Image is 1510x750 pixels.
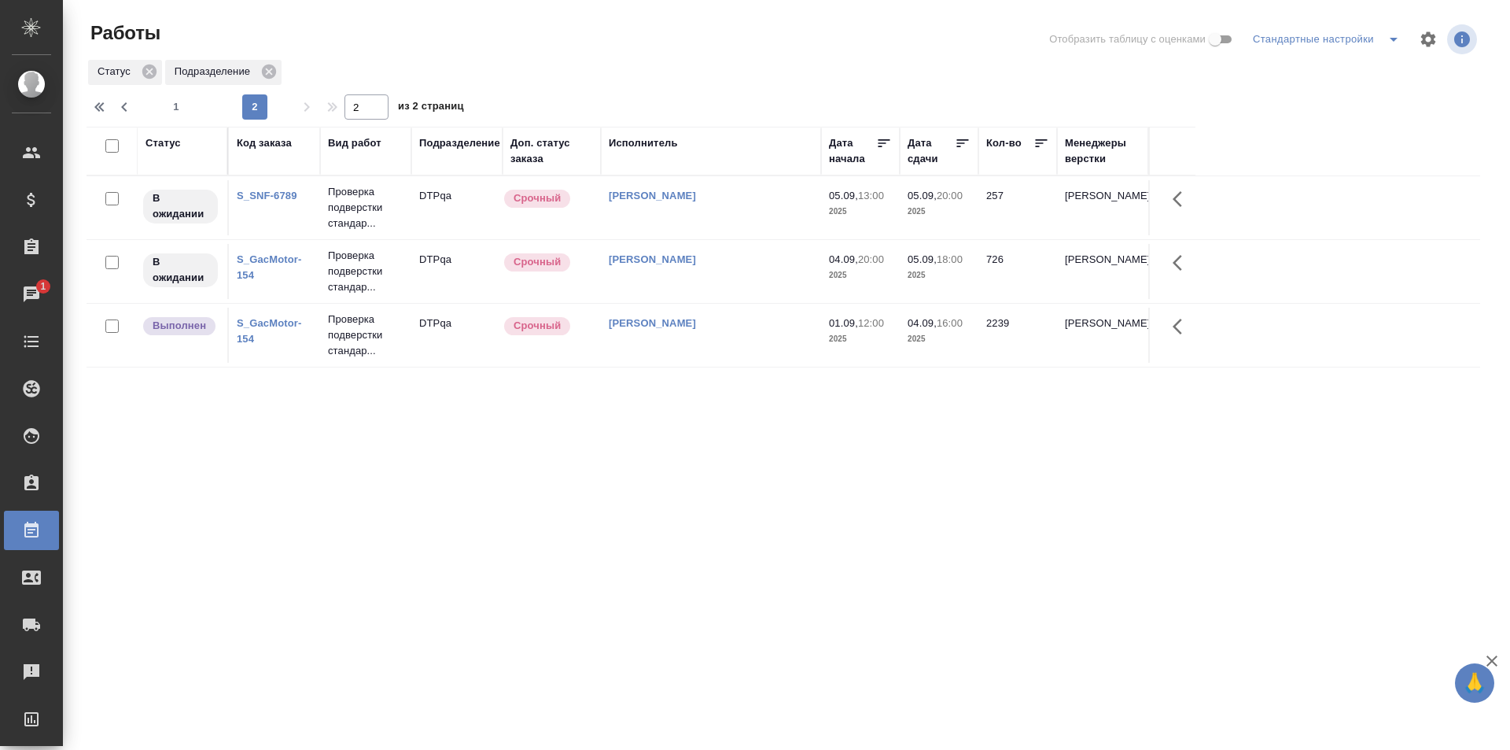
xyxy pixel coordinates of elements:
[87,20,160,46] span: Работы
[153,254,208,286] p: В ожидании
[858,253,884,265] p: 20:00
[829,317,858,329] p: 01.09,
[328,312,403,359] p: Проверка подверстки стандар...
[398,97,464,120] span: из 2 страниц
[98,64,136,79] p: Статус
[514,318,561,334] p: Срочный
[328,248,403,295] p: Проверка подверстки стандар...
[514,190,561,206] p: Срочный
[908,204,970,220] p: 2025
[153,318,206,334] p: Выполнен
[1065,252,1140,268] p: [PERSON_NAME]
[1163,308,1201,345] button: Здесь прячутся важные кнопки
[978,308,1057,363] td: 2239
[1049,31,1206,47] span: Отобразить таблицу с оценками
[164,99,189,115] span: 1
[165,60,282,85] div: Подразделение
[510,135,593,167] div: Доп. статус заказа
[4,275,59,314] a: 1
[1249,27,1409,52] div: split button
[237,190,297,201] a: S_SNF-6789
[411,308,503,363] td: DTPqa
[142,188,219,225] div: Исполнитель назначен, приступать к работе пока рано
[237,253,301,281] a: S_GacMotor-154
[411,180,503,235] td: DTPqa
[908,253,937,265] p: 05.09,
[937,317,963,329] p: 16:00
[1461,667,1488,700] span: 🙏
[609,317,696,329] a: [PERSON_NAME]
[978,244,1057,299] td: 726
[145,135,181,151] div: Статус
[1163,180,1201,218] button: Здесь прячутся важные кнопки
[978,180,1057,235] td: 257
[1447,24,1480,54] span: Посмотреть информацию
[328,184,403,231] p: Проверка подверстки стандар...
[908,190,937,201] p: 05.09,
[829,204,892,220] p: 2025
[829,253,858,265] p: 04.09,
[858,190,884,201] p: 13:00
[609,190,696,201] a: [PERSON_NAME]
[1455,663,1494,703] button: 🙏
[514,254,561,270] p: Срочный
[609,253,696,265] a: [PERSON_NAME]
[88,60,162,85] div: Статус
[937,253,963,265] p: 18:00
[237,317,301,345] a: S_GacMotor-154
[142,316,219,337] div: Исполнитель завершил работу
[1163,244,1201,282] button: Здесь прячутся важные кнопки
[937,190,963,201] p: 20:00
[419,135,500,151] div: Подразделение
[829,331,892,347] p: 2025
[908,317,937,329] p: 04.09,
[829,135,876,167] div: Дата начала
[908,135,955,167] div: Дата сдачи
[1065,316,1140,331] p: [PERSON_NAME]
[1065,135,1140,167] div: Менеджеры верстки
[31,279,55,294] span: 1
[858,317,884,329] p: 12:00
[328,135,381,151] div: Вид работ
[908,331,970,347] p: 2025
[908,268,970,283] p: 2025
[986,135,1022,151] div: Кол-во
[411,244,503,299] td: DTPqa
[829,268,892,283] p: 2025
[237,135,292,151] div: Код заказа
[164,94,189,120] button: 1
[609,135,678,151] div: Исполнитель
[1409,20,1447,58] span: Настроить таблицу
[153,190,208,222] p: В ожидании
[142,252,219,289] div: Исполнитель назначен, приступать к работе пока рано
[1065,188,1140,204] p: [PERSON_NAME]
[829,190,858,201] p: 05.09,
[175,64,256,79] p: Подразделение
